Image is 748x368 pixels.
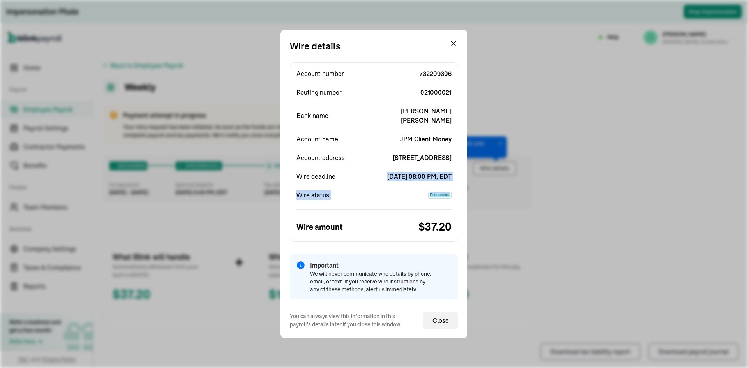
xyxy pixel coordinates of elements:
[296,134,338,144] span: Account name
[296,221,343,233] span: Wire amount
[296,69,344,78] span: Account number
[374,69,452,78] span: 732209306
[423,312,458,329] button: Close
[296,190,329,200] span: Wire status
[310,261,339,270] span: Important
[296,88,342,97] span: Routing number
[428,192,452,199] span: Processing
[374,172,452,181] span: [DATE] 08:00 PM, EDT
[296,111,328,120] span: Bank name
[296,172,335,181] span: Wire deadline
[290,312,415,329] span: You can always view this information in this payroll's details later if you close this window.
[432,316,449,325] div: Close
[374,153,452,162] span: [STREET_ADDRESS]
[310,270,435,293] span: We will never communicate wire details by phone, email, or text. If you receive wire instructions...
[296,153,345,162] span: Account address
[290,39,340,53] h2: Wire details
[374,88,452,97] span: 021000021
[374,134,452,144] span: JPM Client Money
[374,219,452,235] span: $ 37.20
[374,106,452,125] span: [PERSON_NAME] [PERSON_NAME]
